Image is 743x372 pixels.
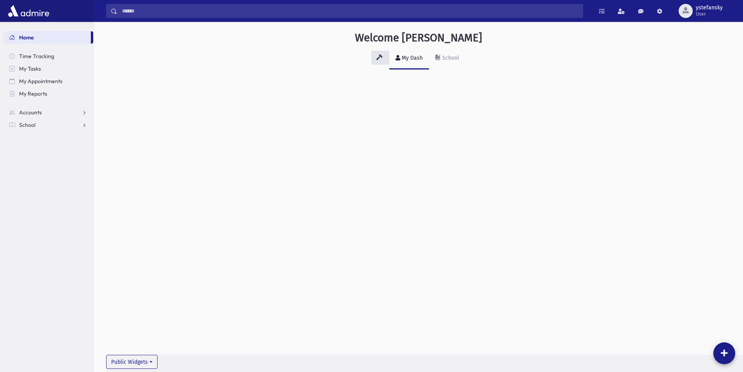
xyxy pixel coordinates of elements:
[3,31,91,44] a: Home
[696,5,723,11] span: ystefansky
[3,50,93,62] a: Time Tracking
[19,90,47,97] span: My Reports
[429,48,465,69] a: School
[19,65,41,72] span: My Tasks
[3,106,93,119] a: Accounts
[117,4,583,18] input: Search
[19,53,54,60] span: Time Tracking
[3,62,93,75] a: My Tasks
[3,119,93,131] a: School
[19,34,34,41] span: Home
[106,355,158,369] button: Public Widgets
[355,31,482,44] h3: Welcome [PERSON_NAME]
[6,3,51,19] img: AdmirePro
[441,55,459,61] div: School
[19,109,42,116] span: Accounts
[3,75,93,87] a: My Appointments
[19,78,62,85] span: My Appointments
[696,11,723,17] span: User
[3,87,93,100] a: My Reports
[19,121,35,128] span: School
[400,55,423,61] div: My Dash
[389,48,429,69] a: My Dash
